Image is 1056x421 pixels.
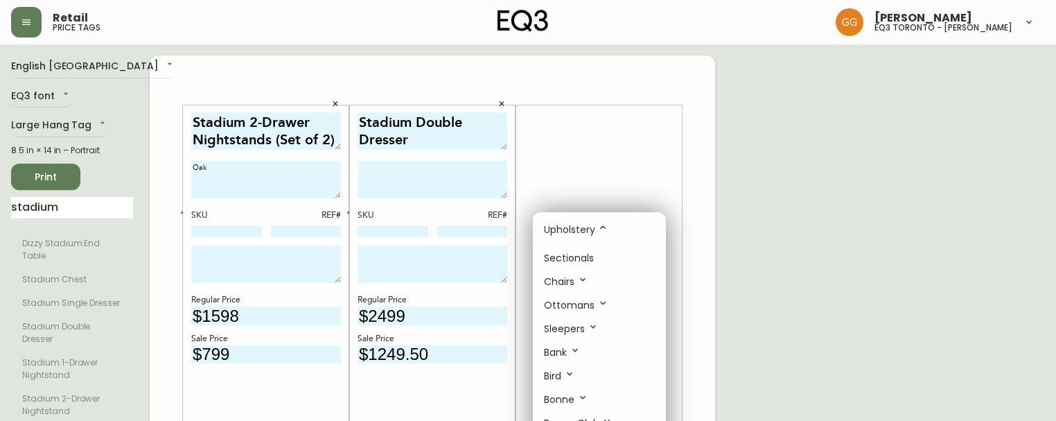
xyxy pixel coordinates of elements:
p: Chairs [544,274,588,289]
p: Bank [544,345,581,360]
p: Ottomans [544,298,608,313]
p: Bonne [544,392,588,407]
p: Sleepers [544,321,599,336]
p: Bird [544,368,575,384]
p: Sectionals [544,251,594,266]
p: Upholstery [544,222,608,237]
